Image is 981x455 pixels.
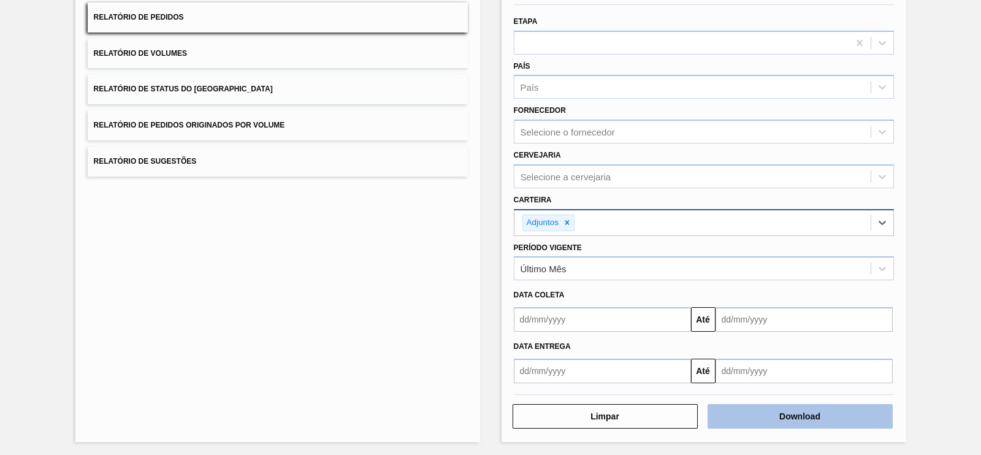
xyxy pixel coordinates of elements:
[514,151,561,159] label: Cervejaria
[94,121,285,129] span: Relatório de Pedidos Originados por Volume
[88,147,468,177] button: Relatório de Sugestões
[94,157,197,166] span: Relatório de Sugestões
[523,215,561,231] div: Adjuntos
[716,307,893,332] input: dd/mm/yyyy
[521,171,611,182] div: Selecione a cervejaria
[521,127,615,137] div: Selecione o fornecedor
[514,291,565,299] span: Data coleta
[691,307,716,332] button: Até
[94,13,184,21] span: Relatório de Pedidos
[513,404,698,429] button: Limpar
[88,74,468,104] button: Relatório de Status do [GEOGRAPHIC_DATA]
[514,307,691,332] input: dd/mm/yyyy
[514,243,582,252] label: Período Vigente
[514,62,530,71] label: País
[521,264,567,274] div: Último Mês
[88,2,468,32] button: Relatório de Pedidos
[88,39,468,69] button: Relatório de Volumes
[521,82,539,93] div: País
[514,342,571,351] span: Data entrega
[514,359,691,383] input: dd/mm/yyyy
[94,85,273,93] span: Relatório de Status do [GEOGRAPHIC_DATA]
[88,110,468,140] button: Relatório de Pedidos Originados por Volume
[514,196,552,204] label: Carteira
[716,359,893,383] input: dd/mm/yyyy
[514,17,538,26] label: Etapa
[708,404,893,429] button: Download
[94,49,187,58] span: Relatório de Volumes
[514,106,566,115] label: Fornecedor
[691,359,716,383] button: Até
